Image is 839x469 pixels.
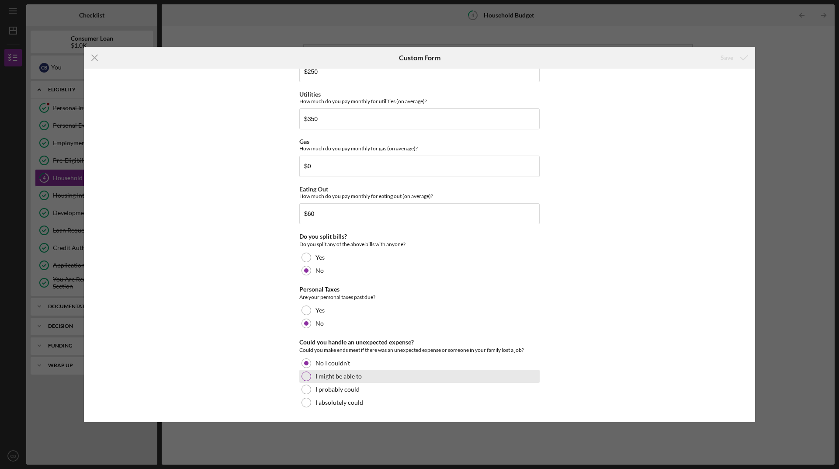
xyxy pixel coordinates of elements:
div: How much do you pay monthly for gas (on average)? [299,145,540,152]
label: Utilities [299,90,321,98]
label: Yes [315,254,325,261]
div: Could you handle an unexpected expense? [299,339,540,346]
div: How much do you pay monthly for eating out (on average)? [299,193,540,199]
label: I absolutely could [315,399,363,406]
div: Save [721,49,733,66]
label: No [315,267,324,274]
label: Yes [315,307,325,314]
div: Do you split any of the above bills with anyone? [299,240,540,249]
div: Do you split bills? [299,233,540,240]
button: Save [712,49,755,66]
label: Gas [299,138,309,145]
label: No [315,320,324,327]
label: I probably could [315,386,360,393]
div: How much do you pay monthly for utilities (on average)? [299,98,540,104]
h6: Custom Form [399,54,440,62]
div: Are your personal taxes past due? [299,293,540,302]
label: No I couldn't [315,360,350,367]
div: Could you make ends meet if there was an unexpected expense or someone in your family lost a job? [299,346,540,354]
label: I might be able to [315,373,362,380]
div: Personal Taxes [299,286,540,293]
label: Eating Out [299,185,328,193]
